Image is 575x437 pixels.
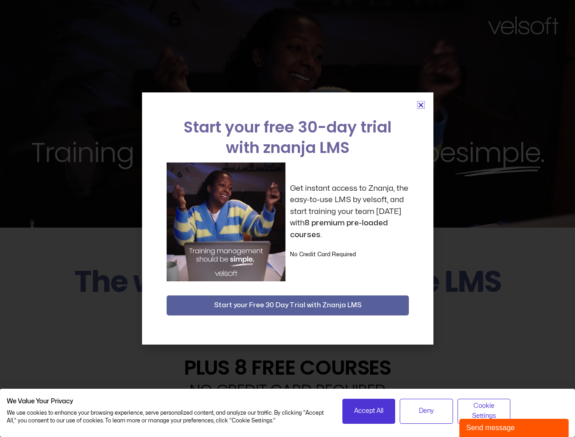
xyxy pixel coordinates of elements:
[290,219,388,239] strong: 8 premium pre-loaded courses
[290,183,409,241] p: Get instant access to Znanja, the easy-to-use LMS by velsoft, and start training your team [DATE]...
[463,401,505,422] span: Cookie Settings
[214,300,361,311] span: Start your Free 30 Day Trial with Znanja LMS
[167,163,285,281] img: a woman sitting at her laptop dancing
[400,399,453,424] button: Deny all cookies
[342,399,396,424] button: Accept all cookies
[290,252,356,257] strong: No Credit Card Required
[7,397,329,406] h2: We Value Your Privacy
[458,399,511,424] button: Adjust cookie preferences
[417,102,424,108] a: Close
[354,406,383,416] span: Accept All
[459,417,570,437] iframe: chat widget
[167,117,409,158] h2: Start your free 30-day trial with znanja LMS
[167,295,409,315] button: Start your Free 30 Day Trial with Znanja LMS
[419,406,434,416] span: Deny
[7,409,329,425] p: We use cookies to enhance your browsing experience, serve personalized content, and analyze our t...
